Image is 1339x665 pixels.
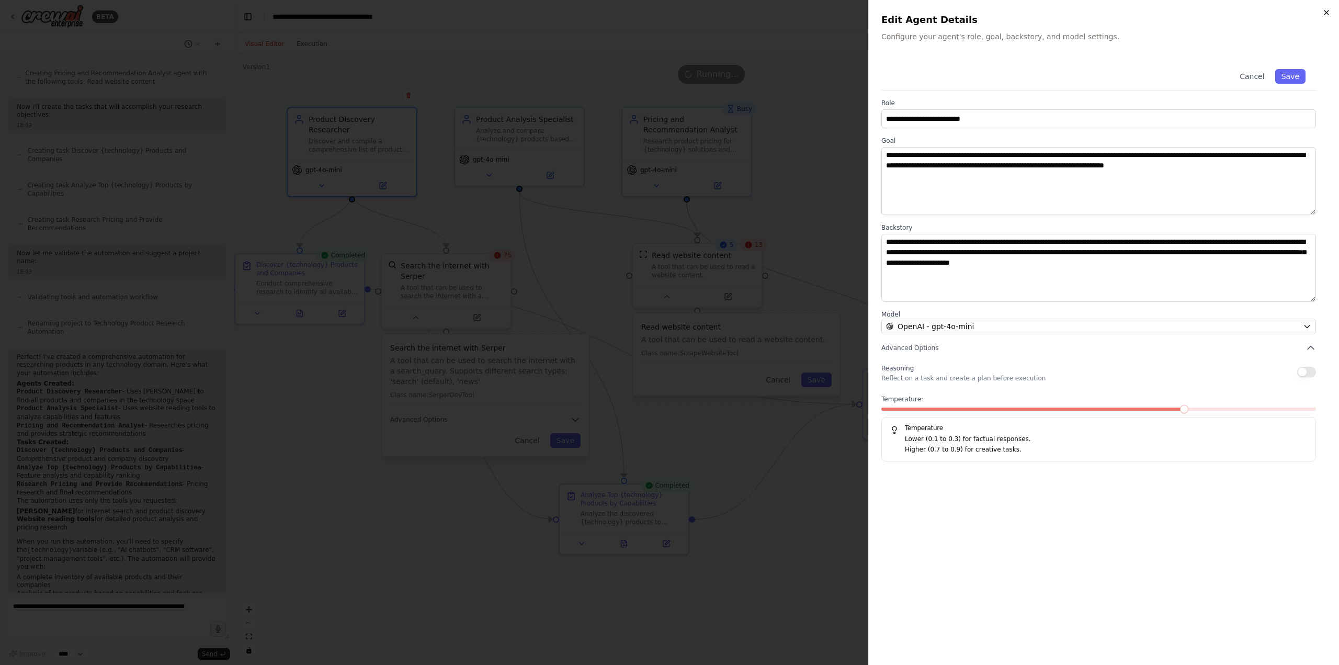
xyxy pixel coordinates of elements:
[881,374,1046,382] p: Reflect on a task and create a plan before execution
[1233,69,1270,84] button: Cancel
[881,137,1316,145] label: Goal
[881,13,1326,27] h2: Edit Agent Details
[881,365,914,372] span: Reasoning
[881,310,1316,319] label: Model
[890,424,1307,432] h5: Temperature
[1275,69,1306,84] button: Save
[881,31,1326,42] p: Configure your agent's role, goal, backstory, and model settings.
[881,99,1316,107] label: Role
[881,343,1316,353] button: Advanced Options
[881,319,1316,334] button: OpenAI - gpt-4o-mini
[905,434,1307,445] p: Lower (0.1 to 0.3) for factual responses.
[881,223,1316,232] label: Backstory
[898,321,974,332] span: OpenAI - gpt-4o-mini
[881,395,923,403] span: Temperature:
[881,344,938,352] span: Advanced Options
[905,445,1307,455] p: Higher (0.7 to 0.9) for creative tasks.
